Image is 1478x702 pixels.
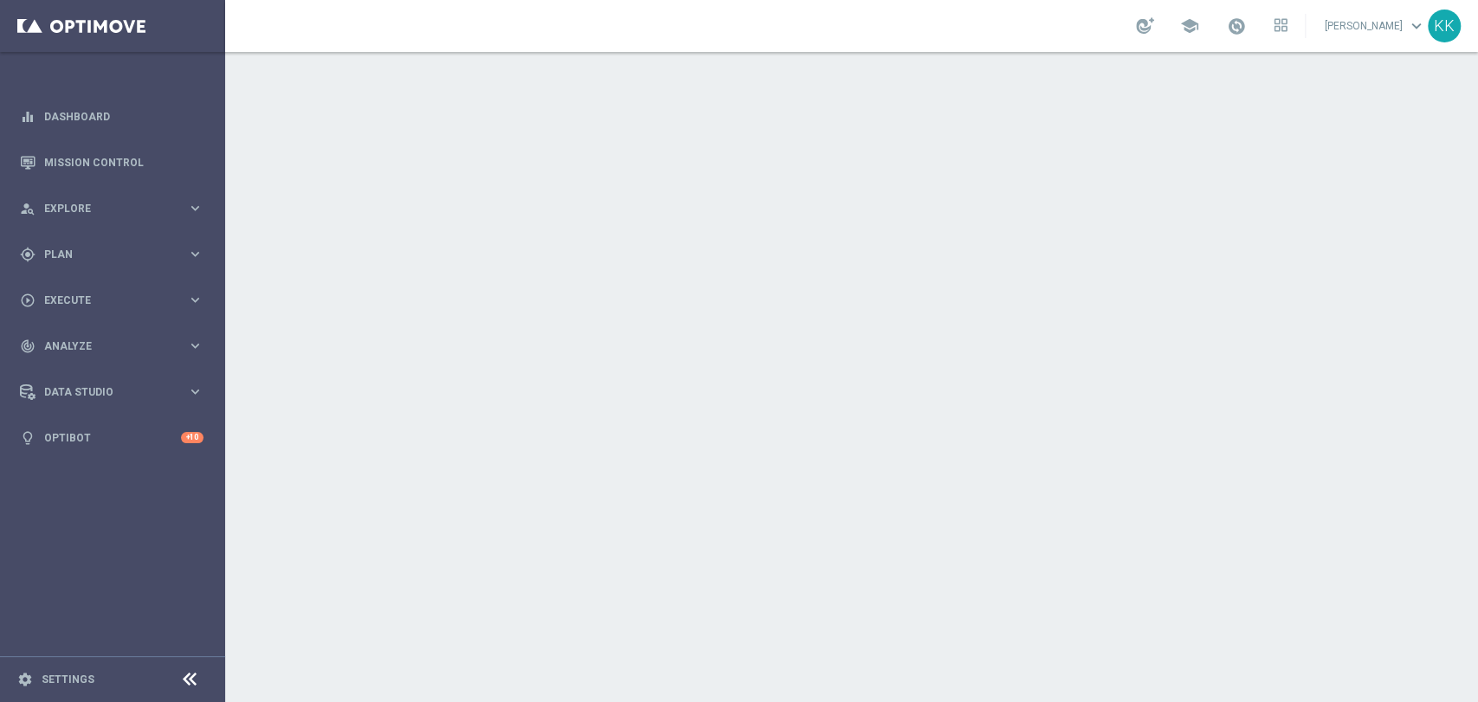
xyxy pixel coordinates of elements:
[20,293,187,308] div: Execute
[187,246,203,262] i: keyboard_arrow_right
[20,109,35,125] i: equalizer
[181,432,203,443] div: +10
[20,247,35,262] i: gps_fixed
[1428,10,1461,42] div: KK
[44,341,187,351] span: Analyze
[19,385,204,399] button: Data Studio keyboard_arrow_right
[187,383,203,400] i: keyboard_arrow_right
[44,249,187,260] span: Plan
[187,338,203,354] i: keyboard_arrow_right
[20,201,35,216] i: person_search
[19,339,204,353] button: track_changes Analyze keyboard_arrow_right
[20,247,187,262] div: Plan
[19,248,204,261] button: gps_fixed Plan keyboard_arrow_right
[20,293,35,308] i: play_circle_outline
[20,415,203,460] div: Optibot
[44,387,187,397] span: Data Studio
[44,93,203,139] a: Dashboard
[187,200,203,216] i: keyboard_arrow_right
[44,203,187,214] span: Explore
[20,338,187,354] div: Analyze
[19,156,204,170] button: Mission Control
[19,202,204,216] button: person_search Explore keyboard_arrow_right
[44,415,181,460] a: Optibot
[19,293,204,307] button: play_circle_outline Execute keyboard_arrow_right
[1180,16,1199,35] span: school
[20,430,35,446] i: lightbulb
[17,672,33,687] i: settings
[20,338,35,354] i: track_changes
[19,110,204,124] button: equalizer Dashboard
[20,93,203,139] div: Dashboard
[42,674,94,685] a: Settings
[19,431,204,445] button: lightbulb Optibot +10
[187,292,203,308] i: keyboard_arrow_right
[20,139,203,185] div: Mission Control
[1323,13,1428,39] a: [PERSON_NAME]keyboard_arrow_down
[44,139,203,185] a: Mission Control
[44,295,187,306] span: Execute
[1407,16,1426,35] span: keyboard_arrow_down
[20,384,187,400] div: Data Studio
[20,201,187,216] div: Explore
